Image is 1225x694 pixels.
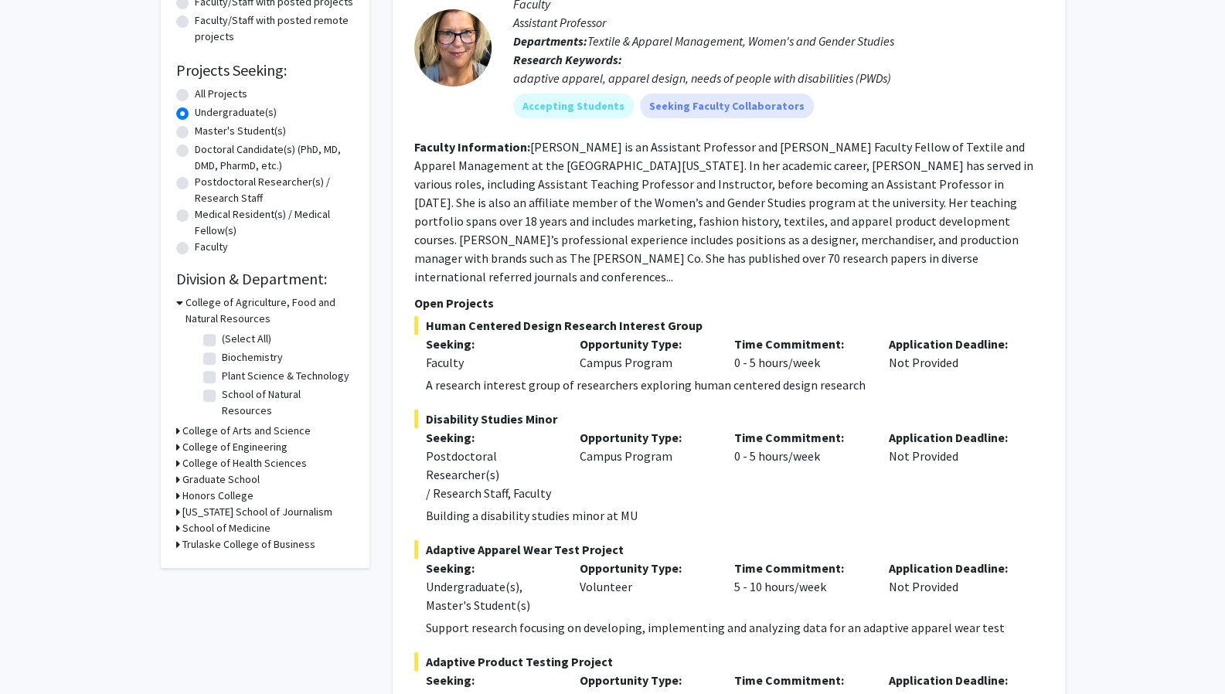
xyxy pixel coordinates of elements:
p: Application Deadline: [889,671,1020,689]
p: Opportunity Type: [580,335,711,353]
p: Support research focusing on developing, implementing and analyzing data for an adaptive apparel ... [426,618,1043,637]
div: Not Provided [877,428,1032,502]
div: 0 - 5 hours/week [723,335,877,372]
label: (Select All) [222,331,271,347]
h3: College of Engineering [182,439,288,455]
p: Opportunity Type: [580,559,711,577]
label: Biochemistry [222,349,283,366]
mat-chip: Accepting Students [513,94,634,118]
h3: Trulaske College of Business [182,536,315,553]
label: School of Natural Resources [222,386,350,419]
h3: Graduate School [182,471,260,488]
p: Open Projects [414,294,1043,312]
label: Faculty [195,239,228,255]
label: Plant Science & Technology [222,368,349,384]
mat-chip: Seeking Faculty Collaborators [640,94,814,118]
div: Undergraduate(s), Master's Student(s) [426,577,557,614]
p: A research interest group of researchers exploring human centered design research [426,376,1043,394]
p: Time Commitment: [734,335,866,353]
p: Time Commitment: [734,428,866,447]
p: Seeking: [426,335,557,353]
div: Postdoctoral Researcher(s) / Research Staff, Faculty [426,447,557,502]
p: Seeking: [426,428,557,447]
label: Postdoctoral Researcher(s) / Research Staff [195,174,354,206]
div: Faculty [426,353,557,372]
div: Not Provided [877,559,1032,614]
p: Building a disability studies minor at MU [426,506,1043,525]
label: Undergraduate(s) [195,104,277,121]
b: Faculty Information: [414,139,530,155]
h3: [US_STATE] School of Journalism [182,504,332,520]
p: Opportunity Type: [580,671,711,689]
h3: College of Agriculture, Food and Natural Resources [185,294,354,327]
b: Research Keywords: [513,52,622,67]
p: Opportunity Type: [580,428,711,447]
label: All Projects [195,86,247,102]
div: Not Provided [877,335,1032,372]
div: Campus Program [568,428,723,502]
div: Campus Program [568,335,723,372]
h3: School of Medicine [182,520,271,536]
p: Time Commitment: [734,559,866,577]
fg-read-more: [PERSON_NAME] is an Assistant Professor and [PERSON_NAME] Faculty Fellow of Textile and Apparel M... [414,139,1033,284]
label: Doctoral Candidate(s) (PhD, MD, DMD, PharmD, etc.) [195,141,354,174]
p: Seeking: [426,671,557,689]
div: Volunteer [568,559,723,614]
p: Application Deadline: [889,428,1020,447]
h2: Division & Department: [176,270,354,288]
h2: Projects Seeking: [176,61,354,80]
p: Assistant Professor [513,13,1043,32]
h3: College of Health Sciences [182,455,307,471]
label: Medical Resident(s) / Medical Fellow(s) [195,206,354,239]
b: Departments: [513,33,587,49]
span: Textile & Apparel Management, Women's and Gender Studies [587,33,894,49]
span: Human Centered Design Research Interest Group [414,316,1043,335]
div: adaptive apparel, apparel design, needs of people with disabilities (PWDs) [513,69,1043,87]
div: 0 - 5 hours/week [723,428,877,502]
p: Time Commitment: [734,671,866,689]
p: Application Deadline: [889,559,1020,577]
p: Seeking: [426,559,557,577]
span: Adaptive Product Testing Project [414,652,1043,671]
label: Master's Student(s) [195,123,286,139]
iframe: Chat [12,624,66,682]
h3: Honors College [182,488,254,504]
h3: College of Arts and Science [182,423,311,439]
span: Disability Studies Minor [414,410,1043,428]
div: 5 - 10 hours/week [723,559,877,614]
p: Application Deadline: [889,335,1020,353]
label: Faculty/Staff with posted remote projects [195,12,354,45]
span: Adaptive Apparel Wear Test Project [414,540,1043,559]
